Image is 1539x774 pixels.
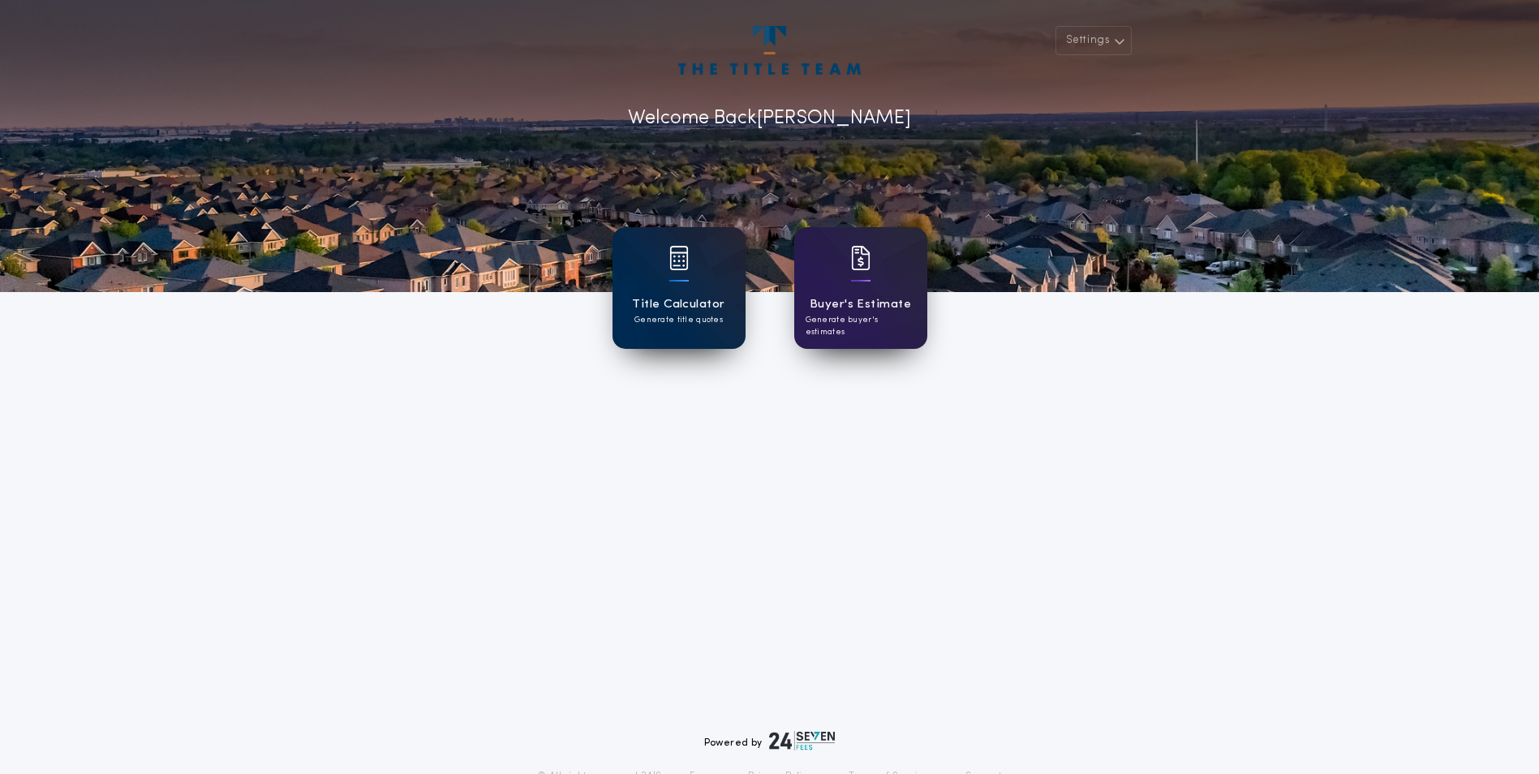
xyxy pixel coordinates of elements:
p: Generate buyer's estimates [806,314,916,338]
h1: Buyer's Estimate [810,295,911,314]
a: card iconTitle CalculatorGenerate title quotes [613,227,746,349]
h1: Title Calculator [632,295,724,314]
p: Welcome Back [PERSON_NAME] [628,104,911,133]
img: account-logo [678,26,860,75]
div: Powered by [704,731,836,750]
button: Settings [1055,26,1132,55]
img: card icon [669,246,689,270]
img: logo [769,731,836,750]
a: card iconBuyer's EstimateGenerate buyer's estimates [794,227,927,349]
img: card icon [851,246,871,270]
p: Generate title quotes [634,314,723,326]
